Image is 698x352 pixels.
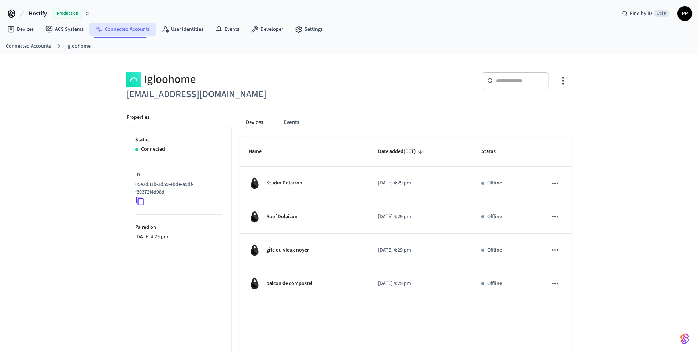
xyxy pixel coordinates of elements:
span: PP [678,7,691,20]
p: gîte du vieux noyer [266,246,309,254]
p: 05e2d31b-3d59-4bde-a9df-f30372f4d98d [135,181,219,196]
p: Offline [487,179,502,187]
div: connected account tabs [240,114,572,131]
a: User Identities [156,23,209,36]
span: Name [249,146,271,157]
img: igloohome_logo [126,72,141,87]
a: Settings [289,23,329,36]
div: Igloohome [126,72,345,87]
table: sticky table [240,137,572,300]
p: Connected [141,146,165,153]
button: Devices [240,114,269,131]
img: igloohome_igke [249,211,261,223]
p: ID [135,171,222,179]
p: Offline [487,246,502,254]
div: Find by IDCtrl K [616,7,675,20]
p: Roof Dolaizon [266,213,298,221]
p: Status [135,136,222,144]
a: Igloohome [66,43,91,50]
a: Developer [245,23,289,36]
img: igloohome_igke [249,278,261,289]
span: Status [481,146,505,157]
button: PP [677,6,692,21]
p: Studio Dolaizon [266,179,302,187]
a: Connected Accounts [89,23,156,36]
p: Offline [487,280,502,287]
p: Paired on [135,224,222,231]
span: Production [53,9,82,18]
span: Hostify [29,9,47,18]
a: ACS Systems [40,23,89,36]
img: igloohome_igke [249,244,261,256]
img: igloohome_igke [249,177,261,189]
a: Events [209,23,245,36]
p: [DATE] 4:29 pm [378,280,464,287]
span: Find by ID [630,10,652,17]
p: [DATE] 4:29 pm [378,213,464,221]
img: SeamLogoGradient.69752ec5.svg [680,333,689,345]
p: balcon de compostel [266,280,313,287]
button: Events [278,114,305,131]
p: [DATE] 4:29 pm [378,179,464,187]
a: Connected Accounts [6,43,51,50]
p: Properties [126,114,149,121]
span: Date added(EET) [378,146,425,157]
span: Ctrl K [654,10,669,17]
h6: [EMAIL_ADDRESS][DOMAIN_NAME] [126,87,345,102]
p: [DATE] 4:29 pm [135,233,222,241]
p: [DATE] 4:29 pm [378,246,464,254]
p: Offline [487,213,502,221]
a: Devices [1,23,40,36]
